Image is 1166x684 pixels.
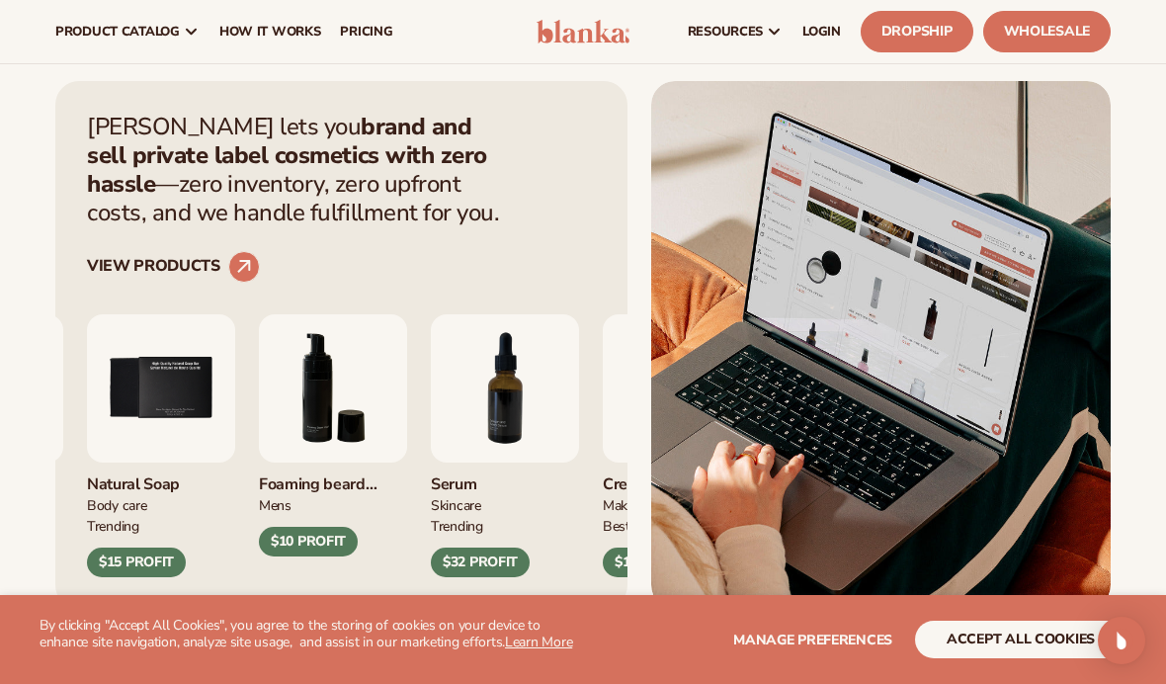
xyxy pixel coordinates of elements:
strong: brand and sell private label cosmetics with zero hassle [87,111,487,200]
img: Shopify Image 5 [651,81,1111,609]
span: How It Works [219,24,321,40]
span: Manage preferences [733,631,892,649]
div: SKINCARE [431,494,579,515]
div: Foaming beard wash [259,463,407,495]
img: Luxury cream lipstick. [603,314,751,463]
div: $15 PROFIT [87,548,186,577]
div: Open Intercom Messenger [1098,617,1145,664]
button: Manage preferences [733,621,892,658]
span: LOGIN [802,24,841,40]
button: accept all cookies [915,621,1126,658]
div: Natural Soap [87,463,235,495]
div: Cream Lipstick [603,463,751,495]
div: 7 / 9 [431,314,579,577]
span: pricing [340,24,392,40]
div: Serum [431,463,579,495]
a: Dropship [861,11,973,52]
div: 6 / 9 [259,314,407,557]
img: Nature bar of soap. [87,314,235,463]
span: product catalog [55,24,180,40]
a: Learn More [505,633,572,651]
div: TRENDING [87,515,235,536]
div: $14 PROFIT [603,548,702,577]
img: Foaming beard wash. [259,314,407,463]
a: Wholesale [983,11,1111,52]
img: Collagen and retinol serum. [431,314,579,463]
div: mens [259,494,407,515]
span: resources [688,24,763,40]
div: $10 PROFIT [259,527,358,556]
div: BODY Care [87,494,235,515]
div: 8 / 9 [603,314,751,577]
a: VIEW PRODUCTS [87,251,260,283]
img: logo [537,20,629,43]
p: [PERSON_NAME] lets you —zero inventory, zero upfront costs, and we handle fulfillment for you. [87,113,512,226]
div: 5 / 9 [87,314,235,577]
div: $32 PROFIT [431,548,530,577]
div: BEST SELLER [603,515,751,536]
p: By clicking "Accept All Cookies", you agree to the storing of cookies on your device to enhance s... [40,618,583,651]
div: MAKEUP [603,494,751,515]
div: TRENDING [431,515,579,536]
